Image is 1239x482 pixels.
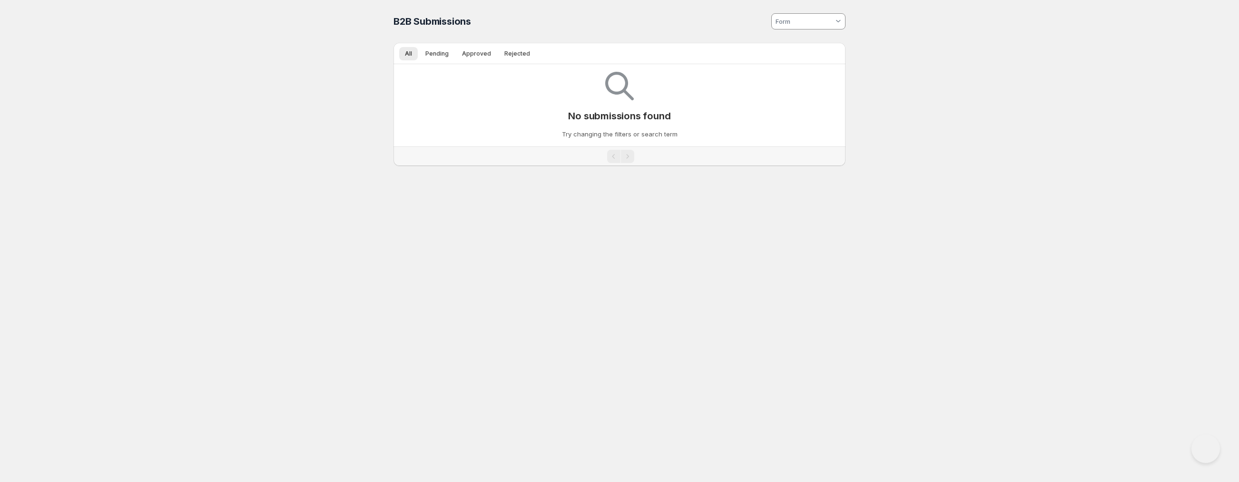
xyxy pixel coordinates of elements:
iframe: Help Scout Beacon - Open [1191,434,1220,463]
nav: Pagination [393,146,846,166]
span: Rejected [504,50,530,58]
span: All [405,50,412,58]
span: Pending [425,50,449,58]
span: Approved [462,50,491,58]
img: Empty search results [605,72,634,100]
p: Try changing the filters or search term [562,129,678,139]
span: B2B Submissions [393,16,471,27]
input: Form [774,14,834,29]
p: No submissions found [568,110,670,122]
